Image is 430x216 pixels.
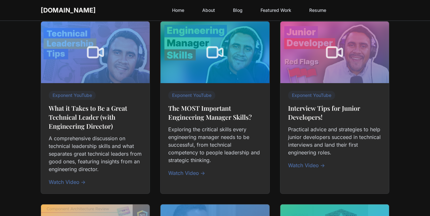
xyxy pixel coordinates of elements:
[305,4,330,16] a: Resume
[198,4,219,16] a: About
[168,125,261,164] p: Exploring the critical skills every engineering manager needs to be successful, from technical co...
[168,104,261,122] h4: The MOST Important Engineering Manager Skills?
[49,104,142,131] h4: What it Takes to Be a Great Technical Leader (with Engineering Director)
[41,6,96,14] a: [DOMAIN_NAME]
[49,91,96,100] span: Exponent YouTube
[288,104,381,122] h4: Interview Tips for Junior Developers!
[229,4,246,16] a: Blog
[257,4,295,16] a: Featured Work
[288,91,335,100] span: Exponent YouTube
[168,4,188,16] a: Home
[168,91,215,100] span: Exponent YouTube
[49,134,142,173] p: A comprehensive discussion on technical leadership skills and what separates great technical lead...
[288,162,325,168] a: Watch Video →
[288,125,381,156] p: Practical advice and strategies to help junior developers succeed in technical interviews and lan...
[49,179,86,185] a: Watch Video →
[168,170,205,176] a: Watch Video →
